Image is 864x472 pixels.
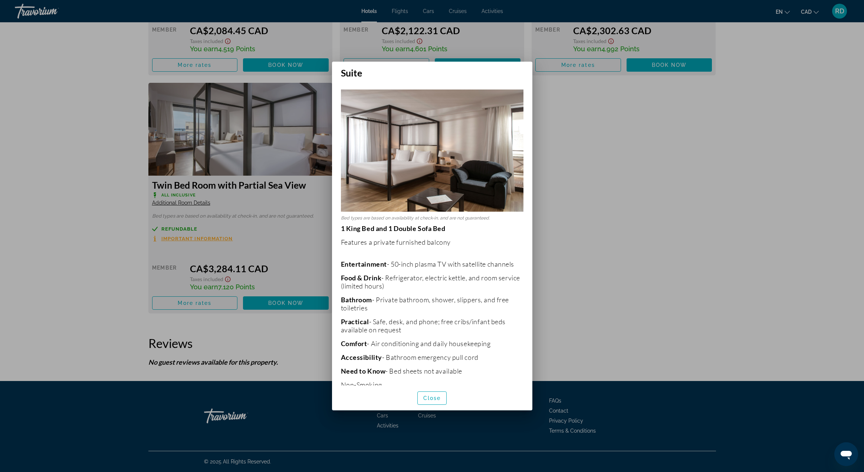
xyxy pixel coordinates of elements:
[341,318,369,326] b: Practical
[341,367,523,375] p: - Bed sheets not available
[341,89,523,211] img: e18e2bef-f982-49ca-b65d-79e318cbf2dc.jpeg
[341,353,523,361] p: - Bathroom emergency pull cord
[341,274,382,282] b: Food & Drink
[423,395,441,401] span: Close
[341,353,382,361] b: Accessibility
[341,274,523,290] p: - Refrigerator, electric kettle, and room service (limited hours)
[417,391,447,405] button: Close
[341,318,523,334] p: - Safe, desk, and phone; free cribs/infant beds available on request
[332,62,532,78] h2: Suite
[341,339,367,348] b: Comfort
[341,339,523,348] p: - Air conditioning and daily housekeeping
[341,296,372,304] b: Bathroom
[341,381,523,389] p: Non-Smoking
[341,260,523,268] p: - 50-inch plasma TV with satellite channels
[341,367,386,375] b: Need to Know
[341,238,523,246] p: Features a private furnished balcony
[341,224,446,232] strong: 1 King Bed and 1 Double Sofa Bed
[341,296,523,312] p: - Private bathroom, shower, slippers, and free toiletries
[341,215,523,221] p: Bed types are based on availability at check-in, and are not guaranteed.
[834,442,858,466] iframe: Button to launch messaging window
[341,260,387,268] b: Entertainment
